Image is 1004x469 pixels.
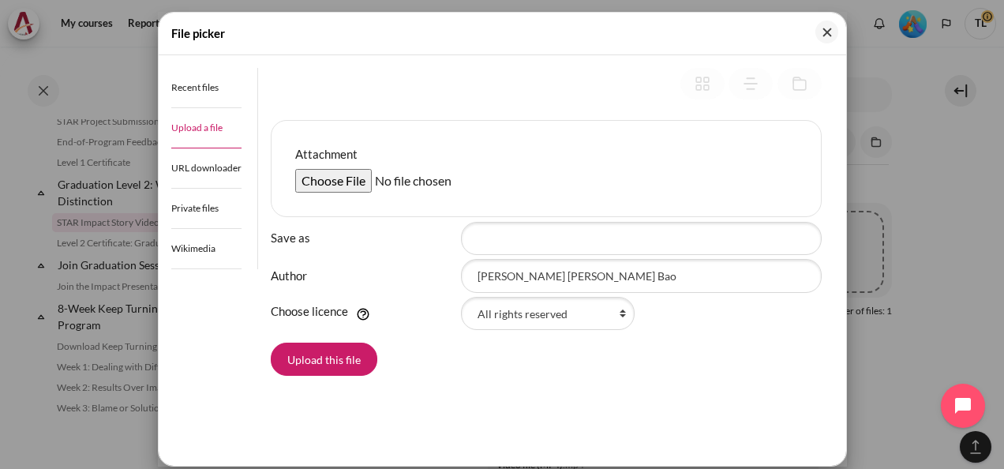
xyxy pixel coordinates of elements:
[171,148,242,189] a: URL downloader
[171,189,242,229] a: Private files
[171,229,242,269] a: Wikimedia
[171,24,225,43] h3: File picker
[171,202,219,214] span: Private files
[356,307,370,321] img: Help with Choose licence
[171,242,215,254] span: Wikimedia
[171,162,242,174] span: URL downloader
[295,145,358,163] label: Attachment
[171,122,223,133] span: Upload a file
[171,108,242,148] a: Upload a file
[271,343,377,376] button: Upload this file
[271,229,455,247] label: Save as
[171,68,242,108] a: Recent files
[271,302,348,321] label: Choose licence
[815,21,838,43] button: Close
[271,267,455,285] label: Author
[171,81,219,93] span: Recent files
[353,307,373,321] a: Help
